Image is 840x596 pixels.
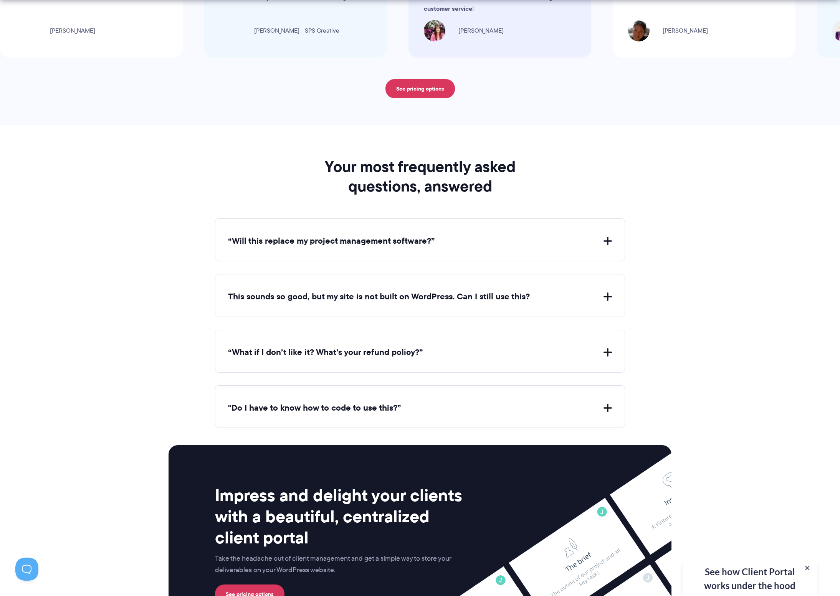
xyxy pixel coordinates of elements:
[15,558,38,581] iframe: Toggle Customer Support
[385,79,455,98] a: See pricing options
[215,485,468,548] h2: Impress and delight your clients with a beautiful, centralized client portal
[228,347,612,358] button: “What if I don’t like it? What’s your refund policy?”
[9,20,30,41] img: Evangeline Gersich
[38,25,89,36] span: [PERSON_NAME]
[300,157,540,196] h2: Your most frequently asked questions, answered
[228,291,612,303] button: This sounds so good, but my site is not built on WordPress. Can I still use this?
[228,402,612,414] button: "Do I have to know how to code to use this?”
[215,553,468,576] p: Take the headache out of client management and get a simple way to store your deliverables on you...
[228,235,612,247] button: “Will this replace my project management software?”
[243,25,333,36] span: [PERSON_NAME] - SPS Creative
[213,20,235,41] img: Sam Sedgeman - SPS Creative
[622,20,643,41] img: Evangeline Gersich
[447,25,497,36] span: [PERSON_NAME]
[651,25,701,36] span: [PERSON_NAME]
[417,20,439,41] img: Katrina Upton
